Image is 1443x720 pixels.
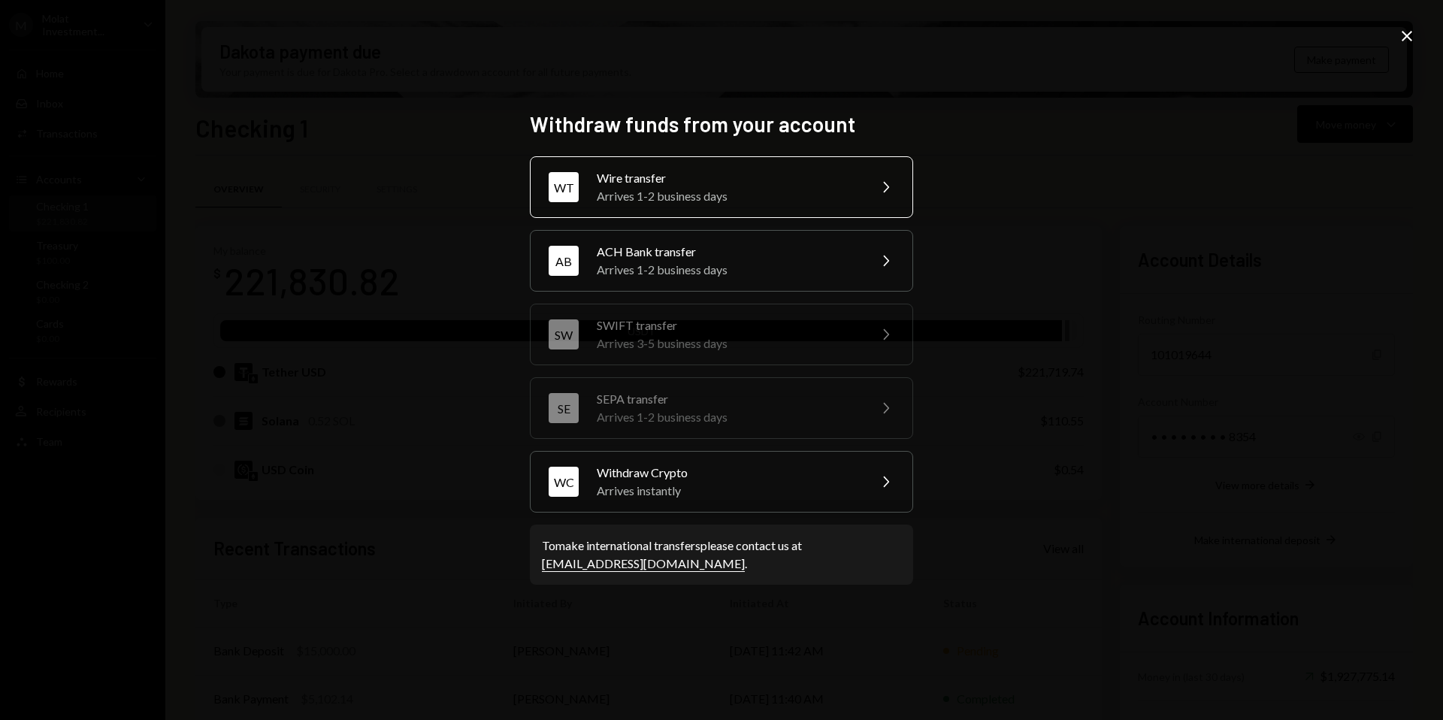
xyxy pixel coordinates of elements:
div: AB [549,246,579,276]
div: To make international transfers please contact us at . [542,537,901,573]
button: ABACH Bank transferArrives 1-2 business days [530,230,913,292]
div: Arrives 1-2 business days [597,261,858,279]
div: SE [549,393,579,423]
div: Arrives 1-2 business days [597,187,858,205]
button: SESEPA transferArrives 1-2 business days [530,377,913,439]
button: WCWithdraw CryptoArrives instantly [530,451,913,513]
button: WTWire transferArrives 1-2 business days [530,156,913,218]
div: WT [549,172,579,202]
div: Arrives 3-5 business days [597,334,858,352]
div: SEPA transfer [597,390,858,408]
a: [EMAIL_ADDRESS][DOMAIN_NAME] [542,556,745,572]
div: SWIFT transfer [597,316,858,334]
div: Wire transfer [597,169,858,187]
div: ACH Bank transfer [597,243,858,261]
div: Arrives instantly [597,482,858,500]
div: Arrives 1-2 business days [597,408,858,426]
button: SWSWIFT transferArrives 3-5 business days [530,304,913,365]
div: WC [549,467,579,497]
div: Withdraw Crypto [597,464,858,482]
div: SW [549,319,579,349]
h2: Withdraw funds from your account [530,110,913,139]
